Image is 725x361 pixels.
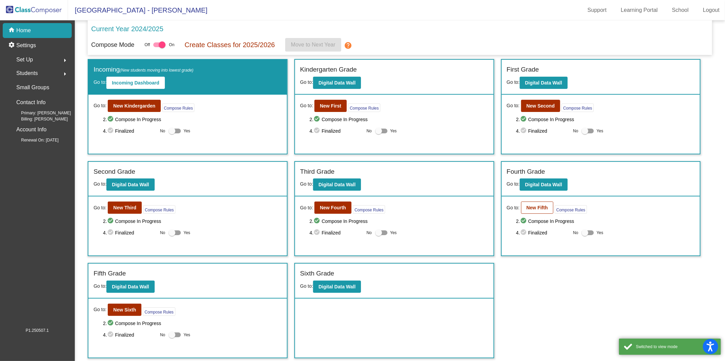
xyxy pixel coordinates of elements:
span: 2. Compose In Progress [103,319,282,327]
span: Move to Next Year [291,42,335,47]
span: Go to: [300,283,313,289]
a: Support [582,5,612,16]
label: Kindergarten Grade [300,65,357,75]
a: School [667,5,694,16]
b: Digital Data Wall [112,182,149,187]
b: Digital Data Wall [318,80,356,85]
span: Primary: [PERSON_NAME] [10,110,71,116]
span: Go to: [507,79,520,85]
button: New Sixth [108,304,141,316]
b: Digital Data Wall [525,80,562,85]
span: 4. Finalized [103,229,157,237]
b: Digital Data Wall [112,284,149,289]
button: Digital Data Wall [313,281,361,293]
mat-icon: home [8,26,16,35]
label: Sixth Grade [300,269,334,279]
span: 4. Finalized [103,331,157,339]
span: No [160,128,165,134]
span: Go to: [507,102,520,109]
p: Contact Info [16,98,46,107]
span: Go to: [93,79,106,85]
span: On [169,42,174,48]
span: 2. Compose In Progress [310,115,488,123]
label: Fifth Grade [93,269,126,279]
span: Renewal On: [DATE] [10,137,58,143]
p: Small Groups [16,83,49,92]
label: Incoming [93,65,193,75]
a: Logout [697,5,725,16]
button: Digital Data Wall [106,281,154,293]
span: No [366,128,372,134]
mat-icon: check_circle [313,127,322,135]
mat-icon: check_circle [313,115,322,123]
button: New Fifth [521,202,553,214]
span: Yes [597,229,603,237]
label: Second Grade [93,167,135,177]
button: Digital Data Wall [313,178,361,191]
mat-icon: check_circle [313,229,322,237]
p: Create Classes for 2025/2026 [185,40,275,50]
button: New Kindergarden [108,100,161,112]
span: No [160,230,165,236]
button: Incoming Dashboard [106,77,165,89]
b: New Third [113,205,136,210]
span: Yes [390,127,397,135]
span: No [160,332,165,338]
label: Fourth Grade [507,167,545,177]
b: Digital Data Wall [525,182,562,187]
label: Third Grade [300,167,334,177]
span: 2. Compose In Progress [516,217,695,225]
button: Compose Rules [143,205,175,214]
mat-icon: check_circle [520,229,528,237]
mat-icon: check_circle [107,331,115,339]
span: Go to: [300,181,313,187]
mat-icon: check_circle [107,319,115,327]
button: Compose Rules [353,205,385,214]
mat-icon: settings [8,41,16,50]
span: No [573,128,578,134]
span: Yes [184,229,190,237]
p: Home [16,26,31,35]
button: New Third [108,202,142,214]
span: Billing: [PERSON_NAME] [10,116,68,122]
div: Switched to view mode [636,344,716,350]
mat-icon: arrow_right [61,56,69,64]
button: Digital Data Wall [520,77,568,89]
span: Go to: [300,102,313,109]
mat-icon: check_circle [107,115,115,123]
span: 4. Finalized [516,127,570,135]
button: Compose Rules [143,307,175,316]
mat-icon: check_circle [107,217,115,225]
span: 2. Compose In Progress [103,115,282,123]
span: Go to: [507,181,520,187]
span: No [366,230,372,236]
span: Go to: [93,102,106,109]
b: Incoming Dashboard [112,80,159,85]
span: 4. Finalized [103,127,157,135]
b: Digital Data Wall [318,182,356,187]
span: Go to: [93,283,106,289]
span: Yes [184,331,190,339]
mat-icon: check_circle [520,217,528,225]
span: Go to: [300,79,313,85]
span: Yes [184,127,190,135]
span: Yes [597,127,603,135]
span: [GEOGRAPHIC_DATA] - [PERSON_NAME] [68,5,207,16]
p: Compose Mode [91,40,134,50]
button: Digital Data Wall [106,178,154,191]
b: New Kindergarden [113,103,155,109]
button: Digital Data Wall [520,178,568,191]
mat-icon: check_circle [107,229,115,237]
button: Compose Rules [562,103,594,112]
span: Students [16,69,38,78]
mat-icon: arrow_right [61,70,69,78]
mat-icon: check_circle [107,127,115,135]
b: New Second [527,103,555,109]
button: Compose Rules [162,103,194,112]
mat-icon: check_circle [313,217,322,225]
a: Learning Portal [616,5,663,16]
b: New Sixth [113,307,136,312]
p: Current Year 2024/2025 [91,24,163,34]
span: (New students moving into lowest grade) [120,68,193,73]
span: Off [144,42,150,48]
